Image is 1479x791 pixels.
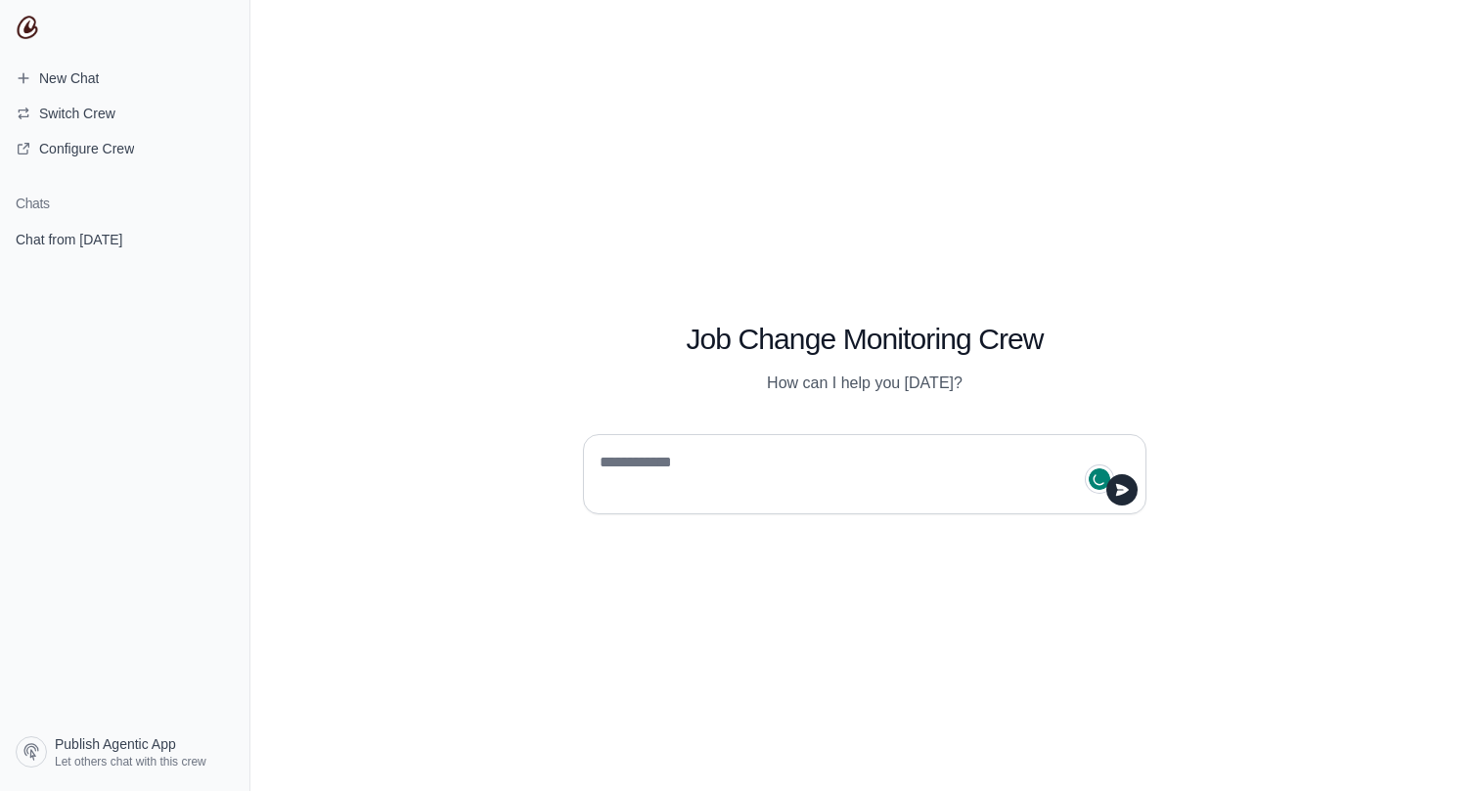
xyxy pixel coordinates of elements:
a: Configure Crew [8,133,242,164]
a: Publish Agentic App Let others chat with this crew [8,728,242,775]
a: Chat from [DATE] [8,221,242,257]
h1: Job Change Monitoring Crew [583,322,1146,357]
span: New Chat [39,68,99,88]
span: Configure Crew [39,139,134,158]
p: How can I help you [DATE]? [583,372,1146,395]
span: Chat from [DATE] [16,230,122,249]
a: New Chat [8,63,242,94]
span: Switch Crew [39,104,115,123]
img: CrewAI Logo [16,16,39,39]
button: Switch Crew [8,98,242,129]
span: Publish Agentic App [55,734,176,754]
span: Let others chat with this crew [55,754,206,769]
iframe: Chat Widget [1381,697,1479,791]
